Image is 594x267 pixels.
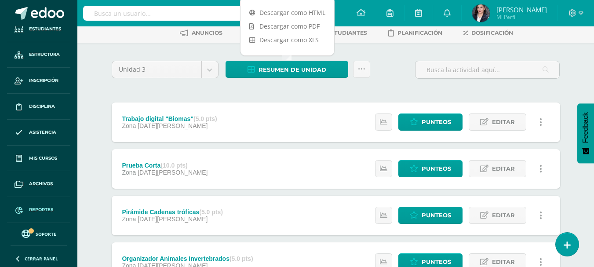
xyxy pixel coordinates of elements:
span: Inscripción [29,77,58,84]
a: Descargar como HTML [241,6,334,19]
a: Estudiantes [314,26,367,40]
a: Anuncios [180,26,222,40]
span: [DATE][PERSON_NAME] [138,169,208,176]
span: Planificación [397,29,442,36]
span: Soporte [36,231,56,237]
a: Descargar como PDF [241,19,334,33]
span: Mi Perfil [496,13,547,21]
strong: (10.0 pts) [160,162,187,169]
a: Inscripción [7,68,70,94]
img: d50305e4fddf3b70d8743af4142b0d2e.png [472,4,490,22]
span: Archivos [29,180,53,187]
span: Anuncios [192,29,222,36]
span: Resumen de unidad [259,62,326,78]
button: Feedback - Mostrar encuesta [577,103,594,163]
span: Zona [122,216,136,223]
a: Descargar como XLS [241,33,334,47]
span: Mis cursos [29,155,57,162]
span: Feedback [582,112,590,143]
a: Reportes [7,197,70,223]
span: Estudiantes [29,26,61,33]
strong: (5.0 pts) [230,255,253,262]
a: Punteos [398,160,463,177]
a: Dosificación [463,26,513,40]
a: Archivos [7,171,70,197]
div: Prueba Corta [122,162,208,169]
span: Estructura [29,51,60,58]
a: Estudiantes [7,16,70,42]
span: Zona [122,169,136,176]
a: Punteos [398,113,463,131]
input: Busca un usuario... [83,6,274,21]
div: Trabajo digital "Biomas" [122,115,217,122]
input: Busca la actividad aquí... [415,61,559,78]
a: Punteos [398,207,463,224]
strong: (5.0 pts) [193,115,217,122]
a: Asistencia [7,120,70,146]
span: Asistencia [29,129,56,136]
span: Estudiantes [327,29,367,36]
a: Soporte [11,227,67,239]
strong: (5.0 pts) [199,208,223,216]
span: Cerrar panel [25,256,58,262]
span: Punteos [422,161,451,177]
span: [DATE][PERSON_NAME] [138,216,208,223]
span: Reportes [29,206,53,213]
span: Editar [492,207,515,223]
a: Resumen de unidad [226,61,348,78]
div: Pirámide Cadenas tróficas [122,208,223,216]
span: Punteos [422,114,451,130]
span: Unidad 3 [119,61,195,78]
span: Zona [122,122,136,129]
span: [PERSON_NAME] [496,5,547,14]
a: Estructura [7,42,70,68]
span: Editar [492,114,515,130]
span: Editar [492,161,515,177]
a: Unidad 3 [112,61,218,78]
a: Planificación [388,26,442,40]
span: Dosificación [471,29,513,36]
a: Mis cursos [7,146,70,172]
span: Disciplina [29,103,55,110]
span: [DATE][PERSON_NAME] [138,122,208,129]
span: Punteos [422,207,451,223]
div: Organizador Animales Invertebrados [122,255,253,262]
a: Disciplina [7,94,70,120]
